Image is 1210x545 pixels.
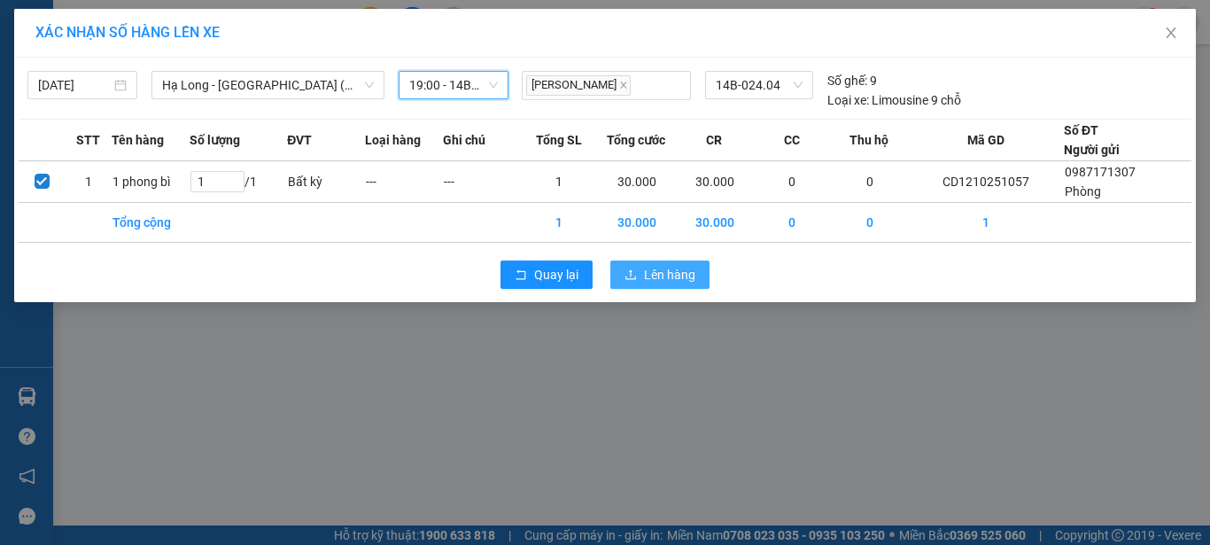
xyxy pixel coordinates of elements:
span: Quay lại [534,265,578,284]
div: Số ĐT Người gửi [1064,121,1120,160]
td: 0 [831,161,909,203]
div: 9 [827,71,877,90]
td: CD1210251057 [909,161,1064,203]
td: 1 phong bì [112,161,190,203]
span: Loại hàng [365,130,421,150]
span: Lên hàng [644,265,695,284]
span: close [619,81,628,90]
span: Gửi hàng [GEOGRAPHIC_DATA]: Hotline: [8,51,178,114]
span: ĐVT [287,130,312,150]
td: Bất kỳ [287,161,365,203]
span: Mã GD [967,130,1004,150]
td: 1 [520,203,598,243]
span: 0987171307 [1065,165,1136,179]
span: Loại xe: [827,90,869,110]
td: --- [443,161,521,203]
span: Số ghế: [827,71,867,90]
td: 30.000 [676,161,754,203]
span: [PERSON_NAME] [526,75,631,96]
span: Tổng cước [607,130,665,150]
span: Tên hàng [112,130,164,150]
span: Hạ Long - Hà Nội (Limousine) [162,72,374,98]
span: Ghi chú [443,130,485,150]
td: 1 [909,203,1064,243]
button: rollbackQuay lại [500,261,593,289]
td: / 1 [190,161,287,203]
span: Số lượng [190,130,240,150]
div: Limousine 9 chỗ [827,90,961,110]
input: 12/10/2025 [38,75,111,95]
span: STT [76,130,100,150]
td: 1 [520,161,598,203]
td: 0 [831,203,909,243]
td: --- [365,161,443,203]
span: CR [706,130,722,150]
td: 30.000 [676,203,754,243]
td: 0 [753,161,831,203]
span: Phòng [1065,184,1101,199]
strong: Công ty TNHH Phúc Xuyên [19,9,167,47]
span: upload [624,269,637,283]
strong: 024 3236 3236 - [9,67,178,98]
span: 19:00 - 14B-024.04 [409,72,498,98]
span: CC [784,130,800,150]
span: rollback [515,269,527,283]
td: 0 [753,203,831,243]
span: XÁC NHẬN SỐ HÀNG LÊN XE [35,24,220,41]
button: uploadLên hàng [610,261,710,289]
td: 30.000 [598,203,676,243]
span: Tổng SL [536,130,582,150]
span: down [364,80,375,90]
span: close [1164,26,1178,40]
td: 30.000 [598,161,676,203]
span: Gửi hàng Hạ Long: Hotline: [16,119,170,166]
strong: 0888 827 827 - 0848 827 827 [37,83,177,114]
span: 14B-024.04 [716,72,803,98]
span: Thu hộ [849,130,888,150]
td: Tổng cộng [112,203,190,243]
td: 1 [66,161,112,203]
button: Close [1146,9,1196,58]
